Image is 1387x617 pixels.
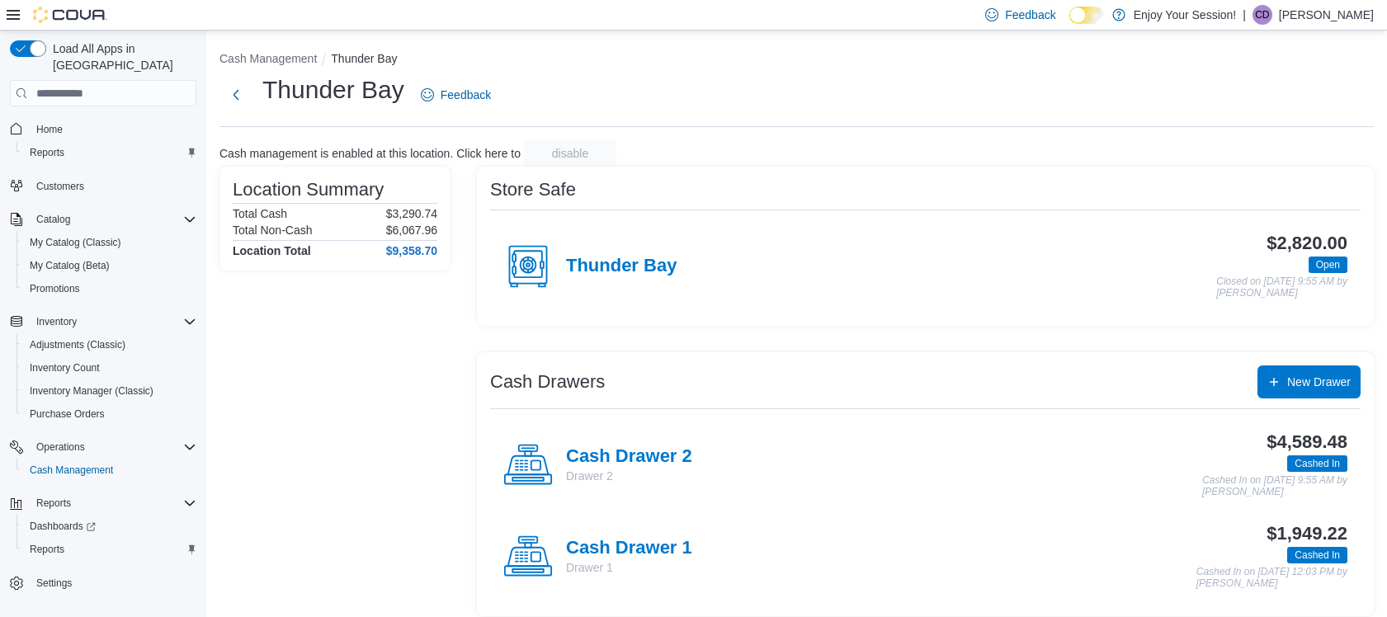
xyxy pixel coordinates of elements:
[30,146,64,159] span: Reports
[17,277,203,300] button: Promotions
[3,492,203,515] button: Reports
[219,50,1374,70] nav: An example of EuiBreadcrumbs
[1069,7,1104,24] input: Dark Mode
[1267,233,1347,253] h3: $2,820.00
[30,210,77,229] button: Catalog
[566,559,692,576] p: Drawer 1
[3,208,203,231] button: Catalog
[233,180,384,200] h3: Location Summary
[23,233,128,252] a: My Catalog (Classic)
[331,52,397,65] button: Thunder Bay
[30,210,196,229] span: Catalog
[23,404,111,424] a: Purchase Orders
[1287,455,1347,472] span: Cashed In
[23,516,196,536] span: Dashboards
[30,407,105,421] span: Purchase Orders
[17,538,203,561] button: Reports
[23,256,116,276] a: My Catalog (Beta)
[30,493,78,513] button: Reports
[552,145,588,162] span: disable
[1257,365,1361,398] button: New Drawer
[17,459,203,482] button: Cash Management
[30,282,80,295] span: Promotions
[17,515,203,538] a: Dashboards
[23,279,196,299] span: Promotions
[23,460,196,480] span: Cash Management
[30,543,64,556] span: Reports
[23,335,132,355] a: Adjustments (Classic)
[524,140,616,167] button: disable
[1253,5,1272,25] div: Colton Dupuis
[36,497,71,510] span: Reports
[17,356,203,379] button: Inventory Count
[386,244,437,257] h4: $9,358.70
[36,123,63,136] span: Home
[36,213,70,226] span: Catalog
[1196,567,1347,589] p: Cashed In on [DATE] 12:03 PM by [PERSON_NAME]
[30,437,196,457] span: Operations
[1295,456,1340,471] span: Cashed In
[23,233,196,252] span: My Catalog (Classic)
[1134,5,1237,25] p: Enjoy Your Session!
[219,78,252,111] button: Next
[1295,548,1340,563] span: Cashed In
[233,244,311,257] h4: Location Total
[566,538,692,559] h4: Cash Drawer 1
[30,493,196,513] span: Reports
[3,174,203,198] button: Customers
[23,381,196,401] span: Inventory Manager (Classic)
[23,143,196,162] span: Reports
[46,40,196,73] span: Load All Apps in [GEOGRAPHIC_DATA]
[262,73,404,106] h1: Thunder Bay
[30,384,153,398] span: Inventory Manager (Classic)
[30,259,110,272] span: My Catalog (Beta)
[23,335,196,355] span: Adjustments (Classic)
[1316,257,1340,272] span: Open
[23,358,196,378] span: Inventory Count
[3,436,203,459] button: Operations
[1287,547,1347,563] span: Cashed In
[3,571,203,595] button: Settings
[566,468,692,484] p: Drawer 2
[1202,475,1347,497] p: Cashed In on [DATE] 9:55 AM by [PERSON_NAME]
[1309,257,1347,273] span: Open
[490,180,576,200] h3: Store Safe
[414,78,498,111] a: Feedback
[23,143,71,162] a: Reports
[490,372,605,392] h3: Cash Drawers
[30,573,78,593] a: Settings
[17,379,203,403] button: Inventory Manager (Classic)
[386,224,437,237] p: $6,067.96
[1279,5,1374,25] p: [PERSON_NAME]
[17,403,203,426] button: Purchase Orders
[30,312,83,332] button: Inventory
[386,207,437,220] p: $3,290.74
[566,256,677,277] h4: Thunder Bay
[33,7,107,23] img: Cova
[36,180,84,193] span: Customers
[30,312,196,332] span: Inventory
[3,116,203,140] button: Home
[23,358,106,378] a: Inventory Count
[30,177,91,196] a: Customers
[1005,7,1055,23] span: Feedback
[17,141,203,164] button: Reports
[30,118,196,139] span: Home
[30,176,196,196] span: Customers
[1069,24,1070,25] span: Dark Mode
[219,147,521,160] p: Cash management is enabled at this location. Click here to
[23,256,196,276] span: My Catalog (Beta)
[23,539,196,559] span: Reports
[30,520,96,533] span: Dashboards
[30,120,69,139] a: Home
[219,52,317,65] button: Cash Management
[1216,276,1347,299] p: Closed on [DATE] 9:55 AM by [PERSON_NAME]
[17,333,203,356] button: Adjustments (Classic)
[30,464,113,477] span: Cash Management
[30,236,121,249] span: My Catalog (Classic)
[17,231,203,254] button: My Catalog (Classic)
[36,577,72,590] span: Settings
[23,279,87,299] a: Promotions
[1287,374,1351,390] span: New Drawer
[1243,5,1246,25] p: |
